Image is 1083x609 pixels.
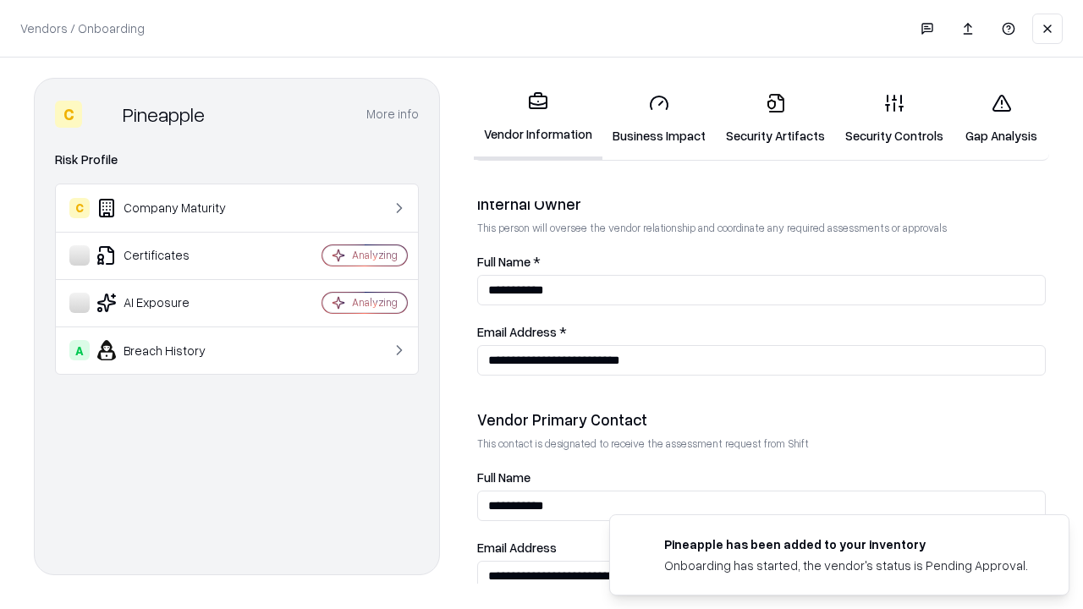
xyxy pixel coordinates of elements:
a: Gap Analysis [954,80,1049,158]
a: Security Artifacts [716,80,835,158]
a: Security Controls [835,80,954,158]
a: Vendor Information [474,78,602,160]
label: Full Name * [477,255,1046,268]
div: Pineapple has been added to your inventory [664,535,1028,553]
div: Pineapple [123,101,205,128]
div: AI Exposure [69,293,272,313]
div: Certificates [69,245,272,266]
div: C [69,198,90,218]
p: Vendors / Onboarding [20,19,145,37]
div: Company Maturity [69,198,272,218]
button: More info [366,99,419,129]
label: Email Address * [477,326,1046,338]
img: Pineapple [89,101,116,128]
div: C [55,101,82,128]
label: Email Address [477,541,1046,554]
a: Business Impact [602,80,716,158]
div: Analyzing [352,295,398,310]
div: Onboarding has started, the vendor's status is Pending Approval. [664,557,1028,574]
label: Full Name [477,471,1046,484]
img: pineappleenergy.com [630,535,651,556]
p: This person will oversee the vendor relationship and coordinate any required assessments or appro... [477,221,1046,235]
p: This contact is designated to receive the assessment request from Shift [477,436,1046,451]
div: Internal Owner [477,194,1046,214]
div: Vendor Primary Contact [477,409,1046,430]
div: Risk Profile [55,150,419,170]
div: Analyzing [352,248,398,262]
div: A [69,340,90,360]
div: Breach History [69,340,272,360]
